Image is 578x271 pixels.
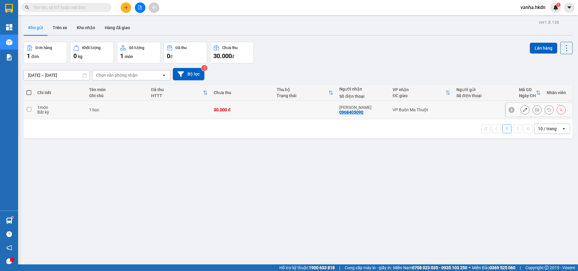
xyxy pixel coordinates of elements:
div: Khối lượng [82,46,101,50]
span: 1 [27,52,30,60]
span: 0 [73,52,77,60]
img: icon-new-feature [553,5,558,10]
span: file-add [138,5,142,10]
strong: 0708 023 035 - 0935 103 250 [412,265,467,270]
div: 30.000 đ [214,107,271,112]
span: đơn [31,54,39,59]
th: Toggle SortBy [148,85,211,101]
span: kg [78,54,82,59]
div: VP nhận [393,87,446,92]
button: file-add [135,2,145,13]
div: Thu hộ [277,87,329,92]
button: Đơn hàng1đơn [23,42,67,63]
div: Trạng thái [277,93,329,98]
input: Tìm tên, số ĐT hoặc mã đơn [33,4,104,11]
span: vanha.hkdn [516,4,550,11]
span: | [520,264,521,271]
span: copyright [545,266,549,270]
div: Chưa thu [214,90,271,95]
div: HTTT [151,93,203,98]
span: caret-down [567,5,572,10]
button: Bộ lọc [173,68,204,80]
span: 0 [167,52,170,60]
button: Chưa thu30.000đ [210,42,254,63]
div: G21Y6BXI [519,103,541,107]
div: 1 món [37,105,83,110]
div: Chọn văn phòng nhận [96,72,138,78]
button: Kho nhận [72,20,100,35]
button: Kho gửi [23,20,48,35]
button: plus [121,2,131,13]
button: 1 [502,124,511,133]
div: Số điện thoại [339,94,387,99]
div: Tên món [89,87,145,92]
span: aim [152,5,156,10]
div: Người gửi [456,87,513,92]
div: Chưa thu [222,46,238,50]
th: Toggle SortBy [274,85,337,101]
button: Lên hàng [530,43,557,54]
div: Mã GD [519,87,536,92]
span: ⚪️ [469,266,471,269]
div: ver 1.8.138 [539,19,559,26]
th: Toggle SortBy [390,85,453,101]
button: caret-down [564,2,574,13]
span: Cung cấp máy in - giấy in: [345,264,392,271]
div: 10 / trang [538,126,557,132]
button: aim [149,2,159,13]
div: ĐC giao [393,93,446,98]
div: 1 bọc [89,107,145,112]
sup: 2 [201,65,207,71]
span: món [125,54,133,59]
div: Chi tiết [37,90,83,95]
span: 1 [557,3,559,7]
span: Hỗ trợ kỹ thuật: [279,264,335,271]
div: Người nhận [339,87,387,91]
button: Số lượng1món [117,42,160,63]
img: warehouse-icon [6,39,12,45]
button: Khối lượng0kg [70,42,114,63]
div: Đơn hàng [36,46,52,50]
div: Hồng Nhung [339,105,387,110]
div: VP Buôn Ma Thuột [393,107,450,112]
sup: 1 [11,217,13,218]
img: logo-vxr [5,4,13,13]
button: Hàng đã giao [100,20,135,35]
div: Đã thu [176,46,187,50]
span: | [339,264,340,271]
span: Miền Bắc [472,264,515,271]
img: warehouse-icon [6,217,12,224]
div: Bất kỳ [37,110,83,115]
div: Sửa đơn hàng [521,105,530,114]
div: Số điện thoại [456,93,513,98]
div: Ghi chú [89,93,145,98]
span: Miền Nam [393,264,467,271]
span: 1 [120,52,123,60]
img: dashboard-icon [6,24,12,30]
div: 0968405090 [339,110,363,115]
strong: 0369 525 060 [489,265,515,270]
input: Select a date range. [24,70,89,80]
span: đ [170,54,172,59]
svg: open [162,73,166,78]
div: Ngày ĐH [519,93,536,98]
span: message [6,258,12,264]
img: solution-icon [6,54,12,60]
span: notification [6,245,12,251]
span: question-circle [6,231,12,237]
span: search [25,5,29,10]
button: Trên xe [48,20,72,35]
svg: open [561,126,566,131]
span: plus [124,5,128,10]
span: đ [232,54,234,59]
div: Đã thu [151,87,203,92]
th: Toggle SortBy [516,85,544,101]
span: 30.000 [213,52,232,60]
sup: 1 [556,3,561,7]
div: Nhân viên [547,90,569,95]
button: Đã thu0đ [163,42,207,63]
div: Số lượng [129,46,144,50]
strong: 1900 633 818 [309,265,335,270]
